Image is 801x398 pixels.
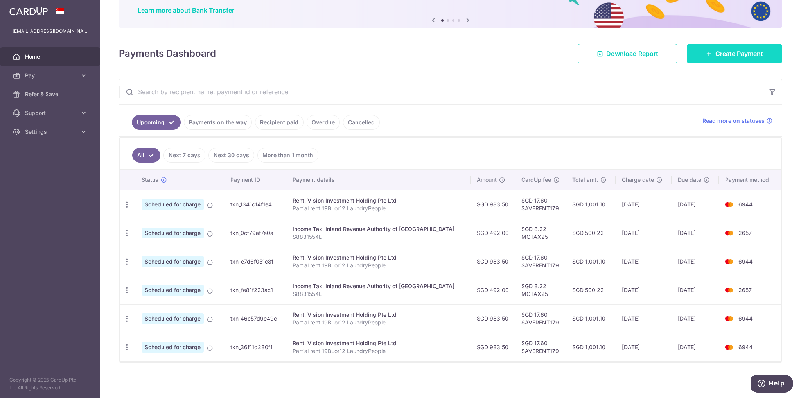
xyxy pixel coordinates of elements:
a: Next 7 days [163,148,205,163]
td: SGD 1,001.10 [566,190,616,219]
img: Bank Card [721,257,737,266]
span: Due date [678,176,701,184]
span: Help [18,5,34,13]
span: Create Payment [715,49,763,58]
span: 6944 [738,201,753,208]
td: [DATE] [672,190,718,219]
a: Learn more about Bank Transfer [138,6,234,14]
input: Search by recipient name, payment id or reference [119,79,763,104]
span: Refer & Save [25,90,77,98]
div: Rent. Vision Investment Holding Pte Ltd [293,197,464,204]
iframe: Opens a widget where you can find more information [751,375,793,394]
p: Partial rent 19BLor12 LaundryPeople [293,347,464,355]
td: SGD 17.60 SAVERENT179 [515,247,566,276]
span: Support [25,109,77,117]
td: SGD 1,001.10 [566,304,616,333]
td: [DATE] [616,219,672,247]
span: Scheduled for charge [142,256,204,267]
div: Income Tax. Inland Revenue Authority of [GEOGRAPHIC_DATA] [293,282,464,290]
td: [DATE] [616,304,672,333]
td: [DATE] [616,190,672,219]
img: Bank Card [721,228,737,238]
td: txn_1341c14f1e4 [224,190,286,219]
p: Partial rent 19BLor12 LaundryPeople [293,262,464,269]
div: Income Tax. Inland Revenue Authority of [GEOGRAPHIC_DATA] [293,225,464,233]
a: Next 30 days [208,148,254,163]
td: txn_fe81f223ac1 [224,276,286,304]
div: Rent. Vision Investment Holding Pte Ltd [293,339,464,347]
th: Payment ID [224,170,286,190]
td: SGD 492.00 [471,276,515,304]
img: CardUp [9,6,48,16]
td: SGD 500.22 [566,219,616,247]
span: 6944 [738,344,753,350]
td: [DATE] [672,247,718,276]
span: Scheduled for charge [142,228,204,238]
td: [DATE] [672,304,718,333]
img: Bank Card [721,314,737,323]
td: SGD 17.60 SAVERENT179 [515,333,566,361]
td: txn_0cf79af7e0a [224,219,286,247]
span: Pay [25,72,77,79]
p: Partial rent 19BLor12 LaundryPeople [293,204,464,212]
span: Scheduled for charge [142,342,204,353]
img: Bank Card [721,285,737,295]
p: S8831554E [293,233,464,241]
span: Status [142,176,158,184]
span: CardUp fee [521,176,551,184]
td: SGD 500.22 [566,276,616,304]
a: Overdue [307,115,340,130]
a: Recipient paid [255,115,304,130]
p: S8831554E [293,290,464,298]
span: 6944 [738,258,753,265]
span: Read more on statuses [702,117,765,125]
a: Payments on the way [184,115,252,130]
td: txn_36f11d280f1 [224,333,286,361]
p: [EMAIL_ADDRESS][DOMAIN_NAME] [13,27,88,35]
td: [DATE] [616,247,672,276]
span: Home [25,53,77,61]
td: SGD 492.00 [471,219,515,247]
span: Charge date [622,176,654,184]
td: SGD 983.50 [471,333,515,361]
span: 2657 [738,287,752,293]
span: Total amt. [572,176,598,184]
a: All [132,148,160,163]
td: SGD 8.22 MCTAX25 [515,219,566,247]
th: Payment details [286,170,471,190]
img: Bank Card [721,342,737,352]
td: SGD 1,001.10 [566,247,616,276]
td: [DATE] [672,333,718,361]
td: SGD 983.50 [471,247,515,276]
td: SGD 1,001.10 [566,333,616,361]
a: Create Payment [687,44,782,63]
span: Scheduled for charge [142,199,204,210]
a: Upcoming [132,115,181,130]
img: Bank Card [721,200,737,209]
td: SGD 17.60 SAVERENT179 [515,304,566,333]
span: Scheduled for charge [142,313,204,324]
a: Cancelled [343,115,380,130]
td: [DATE] [672,219,718,247]
div: Rent. Vision Investment Holding Pte Ltd [293,311,464,319]
span: 6944 [738,315,753,322]
div: Rent. Vision Investment Holding Pte Ltd [293,254,464,262]
span: Scheduled for charge [142,285,204,296]
span: Amount [477,176,497,184]
td: [DATE] [672,276,718,304]
p: Partial rent 19BLor12 LaundryPeople [293,319,464,326]
span: Settings [25,128,77,136]
a: Read more on statuses [702,117,772,125]
td: SGD 983.50 [471,190,515,219]
td: [DATE] [616,276,672,304]
a: Download Report [578,44,677,63]
th: Payment method [719,170,781,190]
span: Download Report [606,49,658,58]
span: 2657 [738,229,752,236]
h4: Payments Dashboard [119,47,216,61]
td: SGD 8.22 MCTAX25 [515,276,566,304]
td: txn_e7d6f051c8f [224,247,286,276]
td: [DATE] [616,333,672,361]
a: More than 1 month [257,148,318,163]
